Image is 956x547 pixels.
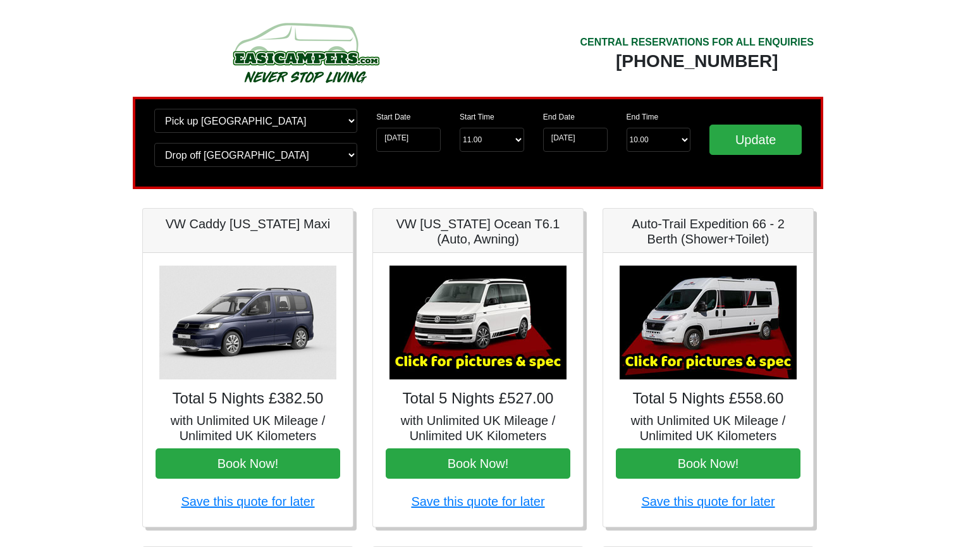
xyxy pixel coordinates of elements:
[386,448,570,479] button: Book Now!
[156,390,340,408] h4: Total 5 Nights £382.50
[580,35,814,50] div: CENTRAL RESERVATIONS FOR ALL ENQUIRIES
[709,125,802,155] input: Update
[181,495,314,508] a: Save this quote for later
[386,390,570,408] h4: Total 5 Nights £527.00
[411,495,544,508] a: Save this quote for later
[376,128,441,152] input: Start Date
[156,413,340,443] h5: with Unlimited UK Mileage / Unlimited UK Kilometers
[156,448,340,479] button: Book Now!
[627,111,659,123] label: End Time
[616,448,800,479] button: Book Now!
[580,50,814,73] div: [PHONE_NUMBER]
[386,216,570,247] h5: VW [US_STATE] Ocean T6.1 (Auto, Awning)
[386,413,570,443] h5: with Unlimited UK Mileage / Unlimited UK Kilometers
[616,390,800,408] h4: Total 5 Nights £558.60
[616,216,800,247] h5: Auto-Trail Expedition 66 - 2 Berth (Shower+Toilet)
[156,216,340,231] h5: VW Caddy [US_STATE] Maxi
[543,128,608,152] input: Return Date
[543,111,575,123] label: End Date
[185,18,426,87] img: campers-checkout-logo.png
[389,266,567,379] img: VW California Ocean T6.1 (Auto, Awning)
[641,495,775,508] a: Save this quote for later
[460,111,494,123] label: Start Time
[376,111,410,123] label: Start Date
[616,413,800,443] h5: with Unlimited UK Mileage / Unlimited UK Kilometers
[620,266,797,379] img: Auto-Trail Expedition 66 - 2 Berth (Shower+Toilet)
[159,266,336,379] img: VW Caddy California Maxi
